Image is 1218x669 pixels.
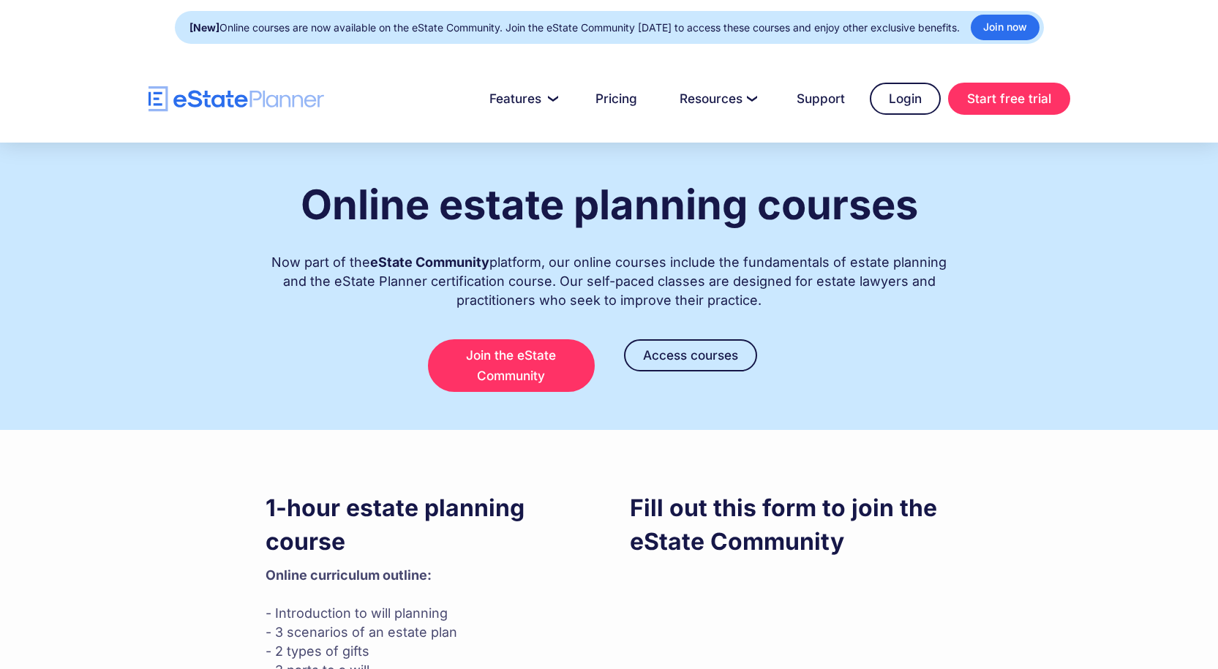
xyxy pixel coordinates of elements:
a: Support [779,84,862,113]
strong: [New] [189,21,219,34]
div: Online courses are now available on the eState Community. Join the eState Community [DATE] to acc... [189,18,960,38]
a: Login [870,83,941,115]
strong: eState Community [370,254,489,270]
a: Join the eState Community [428,339,595,392]
h3: 1-hour estate planning course [266,491,589,559]
a: Join now [971,15,1040,40]
h3: Fill out this form to join the eState Community [630,491,953,559]
a: Start free trial [948,83,1070,115]
h1: Online estate planning courses [301,182,918,227]
a: home [149,86,324,112]
a: Pricing [578,84,655,113]
a: Resources [662,84,772,113]
strong: Online curriculum outline: ‍ [266,567,432,583]
div: Now part of the platform, our online courses include the fundamentals of estate planning and the ... [266,238,953,310]
a: Features [472,84,571,113]
a: Access courses [624,339,757,371]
